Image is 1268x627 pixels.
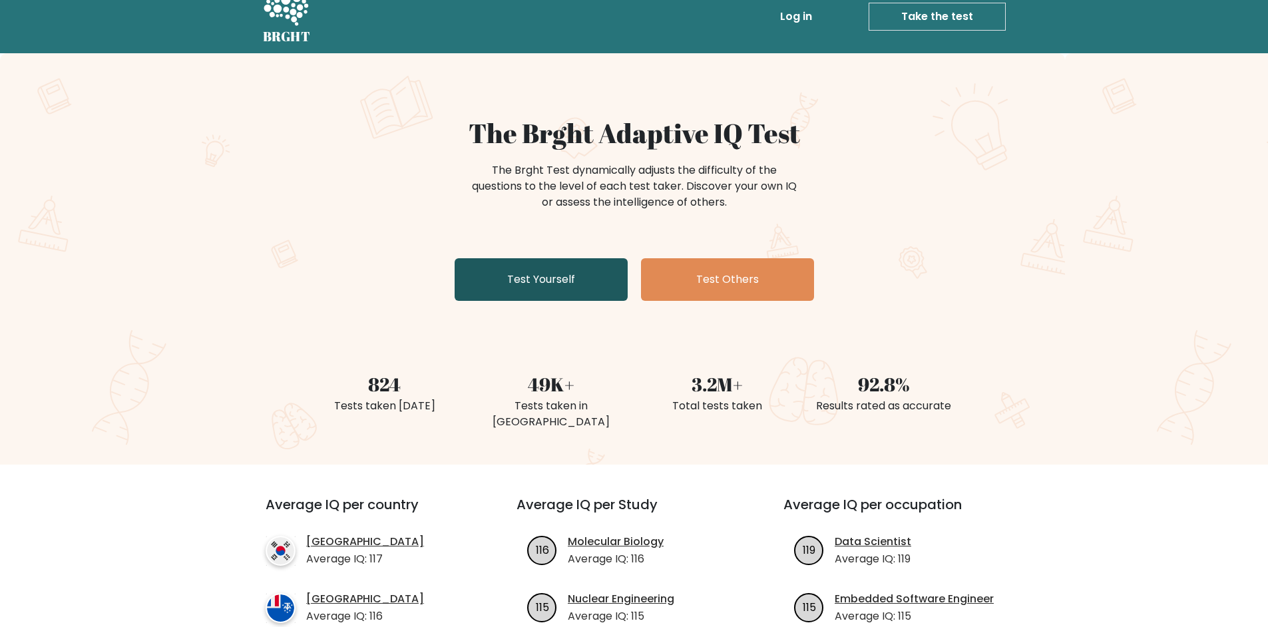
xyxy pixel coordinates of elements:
h3: Average IQ per Study [517,497,751,528]
a: Nuclear Engineering [568,591,674,607]
div: 824 [310,370,460,398]
div: Total tests taken [642,398,793,414]
a: [GEOGRAPHIC_DATA] [306,534,424,550]
a: Take the test [869,3,1006,31]
p: Average IQ: 115 [835,608,994,624]
h3: Average IQ per occupation [783,497,1018,528]
div: Results rated as accurate [809,398,959,414]
text: 119 [803,542,815,557]
p: Average IQ: 115 [568,608,674,624]
div: Tests taken [DATE] [310,398,460,414]
div: Tests taken in [GEOGRAPHIC_DATA] [476,398,626,430]
h5: BRGHT [263,29,311,45]
text: 116 [536,542,549,557]
p: Average IQ: 116 [306,608,424,624]
h3: Average IQ per country [266,497,469,528]
a: [GEOGRAPHIC_DATA] [306,591,424,607]
img: country [266,593,296,623]
a: Test Others [641,258,814,301]
div: 92.8% [809,370,959,398]
a: Test Yourself [455,258,628,301]
text: 115 [536,599,549,614]
p: Average IQ: 117 [306,551,424,567]
div: 3.2M+ [642,370,793,398]
div: The Brght Test dynamically adjusts the difficulty of the questions to the level of each test take... [468,162,801,210]
p: Average IQ: 116 [568,551,664,567]
a: Data Scientist [835,534,911,550]
h1: The Brght Adaptive IQ Test [310,117,959,149]
a: Molecular Biology [568,534,664,550]
a: Log in [775,3,817,30]
p: Average IQ: 119 [835,551,911,567]
text: 115 [803,599,816,614]
img: country [266,536,296,566]
div: 49K+ [476,370,626,398]
a: Embedded Software Engineer [835,591,994,607]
